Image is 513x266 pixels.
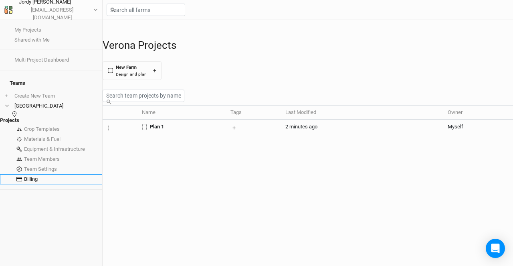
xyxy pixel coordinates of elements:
[19,6,85,22] div: [EMAIL_ADDRESS][DOMAIN_NAME]
[486,239,505,258] div: Open Intercom Messenger
[103,61,162,80] button: New FarmDesign and plan+
[282,105,444,120] th: Last Modified
[139,105,227,120] th: Name
[116,64,147,71] div: New Farm
[285,124,317,130] span: Sep 16, 2025 3:29 PM
[227,105,282,120] th: Tags
[444,105,513,120] th: Owner
[230,123,238,132] button: +
[116,71,147,77] div: Design and plan
[150,123,164,130] span: Plan 1
[103,90,184,102] input: Search team projects by name
[107,4,185,16] input: Search all farms
[448,124,463,130] span: info@projectpawpaw.com
[103,39,513,52] h1: Verona Projects
[5,75,97,91] h4: Teams
[5,93,8,99] span: +
[153,66,156,75] div: +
